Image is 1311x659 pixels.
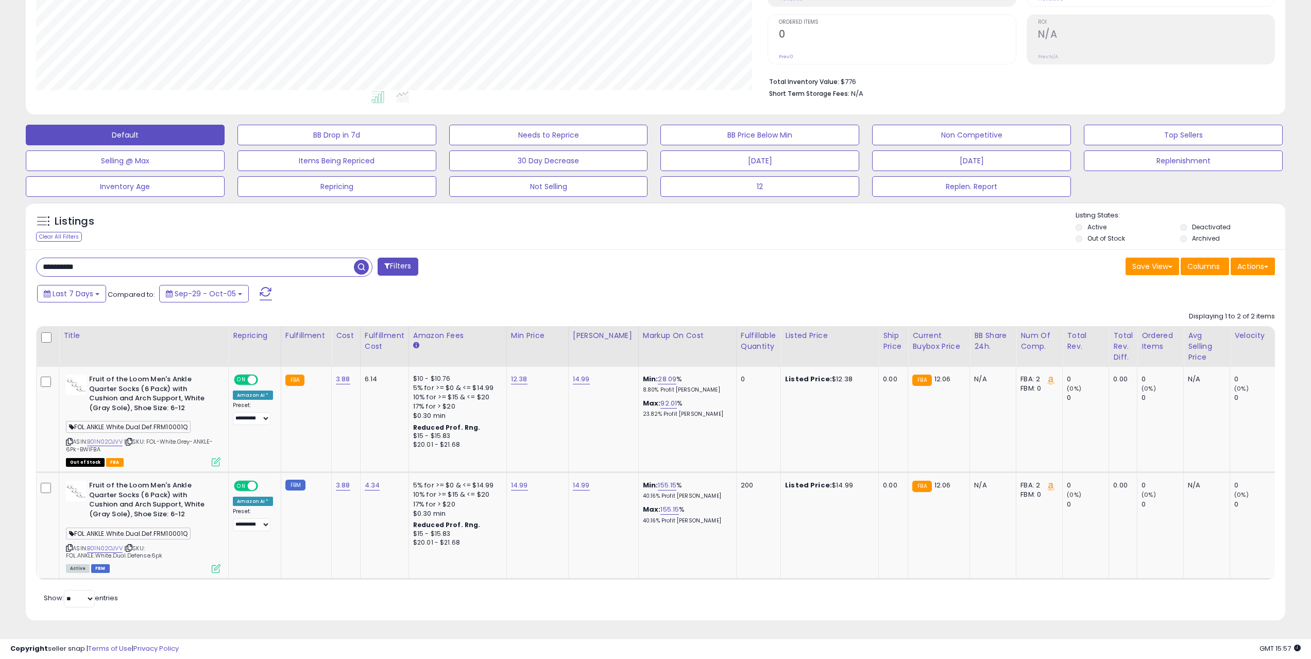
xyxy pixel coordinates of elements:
button: Actions [1231,258,1275,275]
span: Compared to: [108,290,155,299]
div: N/A [1188,375,1222,384]
div: N/A [1188,481,1222,490]
span: FOL.ANKLE.White.Dual.Def.FRM10001Q [66,421,191,433]
p: 23.82% Profit [PERSON_NAME] [643,411,728,418]
div: Velocity [1234,330,1272,341]
button: BB Drop in 7d [237,125,436,145]
button: Inventory Age [26,176,225,197]
div: Ordered Items [1142,330,1179,352]
a: B01N02OJVV [87,544,123,553]
div: 5% for >= $0 & <= $14.99 [413,383,499,393]
img: 31KF5YsmbjL._SL40_.jpg [66,481,87,501]
div: 5% for >= $0 & <= $14.99 [413,481,499,490]
label: Archived [1192,234,1220,243]
div: ASIN: [66,375,220,465]
div: 0 [1234,481,1276,490]
div: 0 [1142,500,1183,509]
div: Total Rev. Diff. [1113,330,1133,363]
small: FBM [285,480,305,491]
div: $10 - $10.76 [413,375,499,383]
a: 4.34 [365,480,380,491]
div: 0 [1067,375,1109,384]
span: Last 7 Days [53,289,93,299]
div: 0.00 [1113,375,1129,384]
div: 0 [1142,375,1183,384]
span: FOL.ANKLE.White.Dual.Def.FRM10001Q [66,528,191,539]
button: 12 [660,176,859,197]
div: N/A [974,481,1008,490]
div: 17% for > $20 [413,500,499,509]
button: Filters [378,258,418,276]
div: $20.01 - $21.68 [413,538,499,547]
small: (0%) [1142,384,1156,393]
span: FBM [91,564,110,573]
button: Repricing [237,176,436,197]
div: Cost [336,330,356,341]
label: Deactivated [1192,223,1231,231]
div: Fulfillable Quantity [741,330,776,352]
label: Out of Stock [1087,234,1125,243]
b: Reduced Prof. Rng. [413,423,481,432]
b: Max: [643,398,661,408]
div: $15 - $15.83 [413,432,499,441]
div: Amazon AI * [233,497,273,506]
a: 155.15 [660,504,679,515]
div: FBM: 0 [1020,490,1054,499]
span: | SKU: FOL-White.Grey-ANKLE-6Pk-BWIFBA [66,437,213,453]
span: | SKU: FOL.ANKLE.White.Dual.Defense.6pk [66,544,162,560]
small: (0%) [1234,491,1249,499]
small: Prev: N/A [1038,54,1058,60]
div: 0 [1067,393,1109,402]
a: 3.88 [336,374,350,384]
b: Min: [643,374,658,384]
div: % [643,399,728,418]
div: Amazon Fees [413,330,502,341]
span: OFF [257,482,273,491]
div: [PERSON_NAME] [573,330,634,341]
b: Fruit of the Loom Men's Ankle Quarter Socks (6 Pack) with Cushion and Arch Support, White (Gray S... [89,375,214,415]
div: 0.00 [1113,481,1129,490]
small: Prev: 0 [779,54,793,60]
button: Top Sellers [1084,125,1283,145]
th: The percentage added to the cost of goods (COGS) that forms the calculator for Min & Max prices. [638,326,736,367]
button: 30 Day Decrease [449,150,648,171]
button: Selling @ Max [26,150,225,171]
div: % [643,481,728,500]
span: Sep-29 - Oct-05 [175,289,236,299]
span: 12.06 [934,374,951,384]
div: Displaying 1 to 2 of 2 items [1189,312,1275,322]
small: FBA [912,375,931,386]
span: Ordered Items [779,20,1015,25]
span: ON [235,376,248,384]
button: Replenishment [1084,150,1283,171]
div: FBM: 0 [1020,384,1054,393]
div: Title [63,330,224,341]
p: 8.80% Profit [PERSON_NAME] [643,386,728,394]
div: seller snap | | [10,644,179,654]
div: FBA: 2 [1020,481,1054,490]
span: 2025-10-13 15:57 GMT [1259,644,1301,653]
div: $15 - $15.83 [413,530,499,538]
div: $0.30 min [413,411,499,420]
div: 0.00 [883,481,900,490]
button: Columns [1181,258,1229,275]
div: $20.01 - $21.68 [413,441,499,449]
div: Ship Price [883,330,904,352]
button: BB Price Below Min [660,125,859,145]
div: Repricing [233,330,277,341]
button: Items Being Repriced [237,150,436,171]
li: $776 [769,75,1267,87]
span: ON [235,482,248,491]
a: 14.99 [573,374,590,384]
span: 12.06 [934,480,951,490]
div: Avg Selling Price [1188,330,1225,363]
div: 17% for > $20 [413,402,499,411]
div: 10% for >= $15 & <= $20 [413,393,499,402]
div: Preset: [233,508,273,531]
p: 40.16% Profit [PERSON_NAME] [643,493,728,500]
b: Total Inventory Value: [769,77,839,86]
span: Show: entries [44,593,118,603]
p: Listing States: [1076,211,1285,221]
b: Min: [643,480,658,490]
button: Needs to Reprice [449,125,648,145]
